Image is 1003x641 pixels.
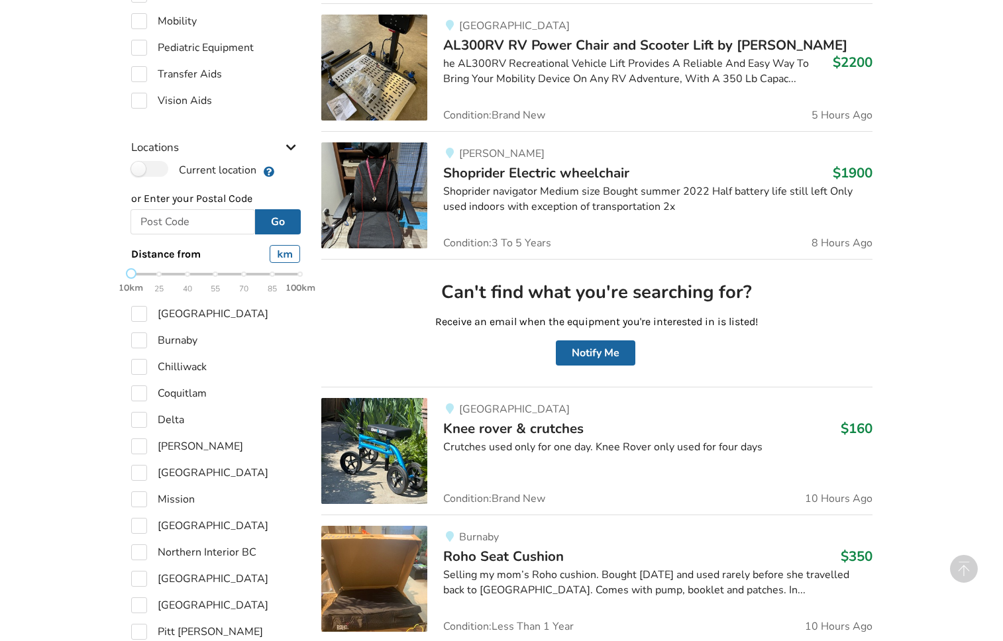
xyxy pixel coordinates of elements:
label: Delta [131,412,184,428]
p: Receive an email when the equipment you're interested in is listed! [332,315,861,330]
label: Transfer Aids [131,66,222,82]
span: Condition: Brand New [443,493,545,504]
img: mobility-roho seat cushion [321,526,427,632]
label: Chilliwack [131,359,207,375]
span: Distance from [131,248,201,260]
label: Mission [131,491,195,507]
span: [PERSON_NAME] [459,146,545,161]
span: 5 Hours Ago [812,110,872,121]
label: [GEOGRAPHIC_DATA] [131,518,268,534]
label: Northern Interior BC [131,544,256,560]
label: Mobility [131,13,197,29]
div: Selling my mom’s Roho cushion. Bought [DATE] and used rarely before she travelled back to [GEOGRA... [443,567,872,598]
input: Post Code [131,209,256,234]
button: Notify Me [556,340,635,366]
button: Go [255,209,301,234]
h3: $2200 [833,54,872,71]
img: mobility-al300rv rv power chair and scooter lift by harmar [321,15,427,121]
span: Burnaby [459,530,499,544]
span: Knee rover & crutches [443,419,584,438]
span: 70 [239,281,248,297]
span: 55 [211,281,220,297]
label: Burnaby [131,332,197,348]
img: mobility-shoprider electric wheelchair [321,142,427,248]
label: Pediatric Equipment [131,40,254,56]
span: 85 [268,281,277,297]
img: mobility-knee rover & crutches [321,398,427,504]
label: [GEOGRAPHIC_DATA] [131,306,268,322]
label: [PERSON_NAME] [131,438,243,454]
span: [GEOGRAPHIC_DATA] [459,402,570,417]
label: Pitt [PERSON_NAME] [131,624,263,640]
span: Condition: Brand New [443,110,545,121]
label: Vision Aids [131,93,212,109]
span: Roho Seat Cushion [443,547,564,566]
div: Shoprider navigator Medium size Bought summer 2022 Half battery life still left Only used indoors... [443,184,872,215]
label: [GEOGRAPHIC_DATA] [131,571,268,587]
div: Crutches used only for one day. Knee Rover only used for four days [443,440,872,455]
a: mobility-al300rv rv power chair and scooter lift by harmar[GEOGRAPHIC_DATA]AL300RV RV Power Chair... [321,3,872,131]
span: 25 [154,281,164,297]
h3: $1900 [833,164,872,181]
a: mobility-knee rover & crutches [GEOGRAPHIC_DATA]Knee rover & crutches$160Crutches used only for o... [321,387,872,515]
div: Locations [131,114,301,161]
strong: 10km [119,282,143,293]
span: [GEOGRAPHIC_DATA] [459,19,570,33]
a: mobility-shoprider electric wheelchair [PERSON_NAME]Shoprider Electric wheelchair$1900Shoprider n... [321,131,872,259]
h2: Can't find what you're searching for? [332,281,861,304]
span: Condition: Less Than 1 Year [443,621,574,632]
label: [GEOGRAPHIC_DATA] [131,465,268,481]
span: 8 Hours Ago [812,238,872,248]
p: or Enter your Postal Code [131,191,301,207]
div: he AL300RV Recreational Vehicle Lift Provides A Reliable And Easy Way To Bring Your Mobility Devi... [443,56,872,87]
h3: $160 [841,420,872,437]
span: AL300RV RV Power Chair and Scooter Lift by [PERSON_NAME] [443,36,847,54]
span: 10 Hours Ago [805,621,872,632]
span: 40 [183,281,192,297]
span: Shoprider Electric wheelchair [443,164,629,182]
label: [GEOGRAPHIC_DATA] [131,597,268,613]
span: Condition: 3 To 5 Years [443,238,551,248]
label: Coquitlam [131,385,207,401]
h3: $350 [841,548,872,565]
div: km [270,245,300,263]
label: Current location [131,161,256,178]
strong: 100km [286,282,315,293]
span: 10 Hours Ago [805,493,872,504]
